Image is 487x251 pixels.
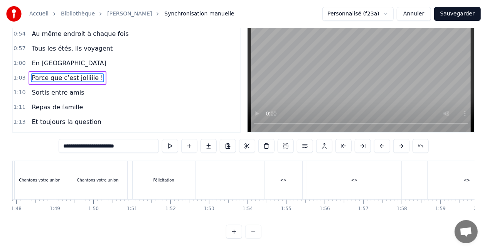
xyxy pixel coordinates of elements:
div: <> [464,177,470,183]
div: 1:52 [165,206,176,212]
div: 1:51 [127,206,137,212]
div: <> [351,177,358,183]
a: Accueil [29,10,49,18]
div: 1:55 [281,206,292,212]
span: Tous les étés, ils voyagent [31,44,113,53]
div: 1:53 [204,206,214,212]
span: 1:13 [13,118,25,126]
a: Bibliothèque [61,10,95,18]
div: 1:57 [358,206,369,212]
span: 1:11 [13,103,25,111]
div: 2:00 [474,206,484,212]
div: 1:48 [11,206,22,212]
span: 1:00 [13,59,25,67]
span: Sortis entre amis [31,88,85,97]
span: En [GEOGRAPHIC_DATA] [31,59,107,68]
a: [PERSON_NAME] [107,10,152,18]
div: Chantons votre union [77,177,119,183]
button: Annuler [397,7,431,21]
a: Ouvrir le chat [455,220,478,243]
div: 1:54 [243,206,253,212]
div: 1:56 [320,206,330,212]
div: Félicitation [153,177,174,183]
span: 0:57 [13,45,25,53]
span: Au même endroit à chaque fois [31,29,129,38]
span: Synchronisation manuelle [164,10,234,18]
span: 1:03 [13,74,25,82]
span: 0:54 [13,30,25,38]
button: Sauvegarder [434,7,481,21]
div: 1:59 [435,206,446,212]
div: 1:49 [50,206,60,212]
div: 1:50 [88,206,99,212]
span: Et toujours la question [31,117,102,126]
div: <> [280,177,287,183]
div: 1:58 [397,206,407,212]
span: 1:10 [13,89,25,97]
div: Chantons votre union [19,177,61,183]
span: Repas de famille [31,103,84,112]
span: Parce que c’est joliiiie ! [31,73,104,82]
nav: breadcrumb [29,10,234,18]
img: youka [6,6,22,22]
